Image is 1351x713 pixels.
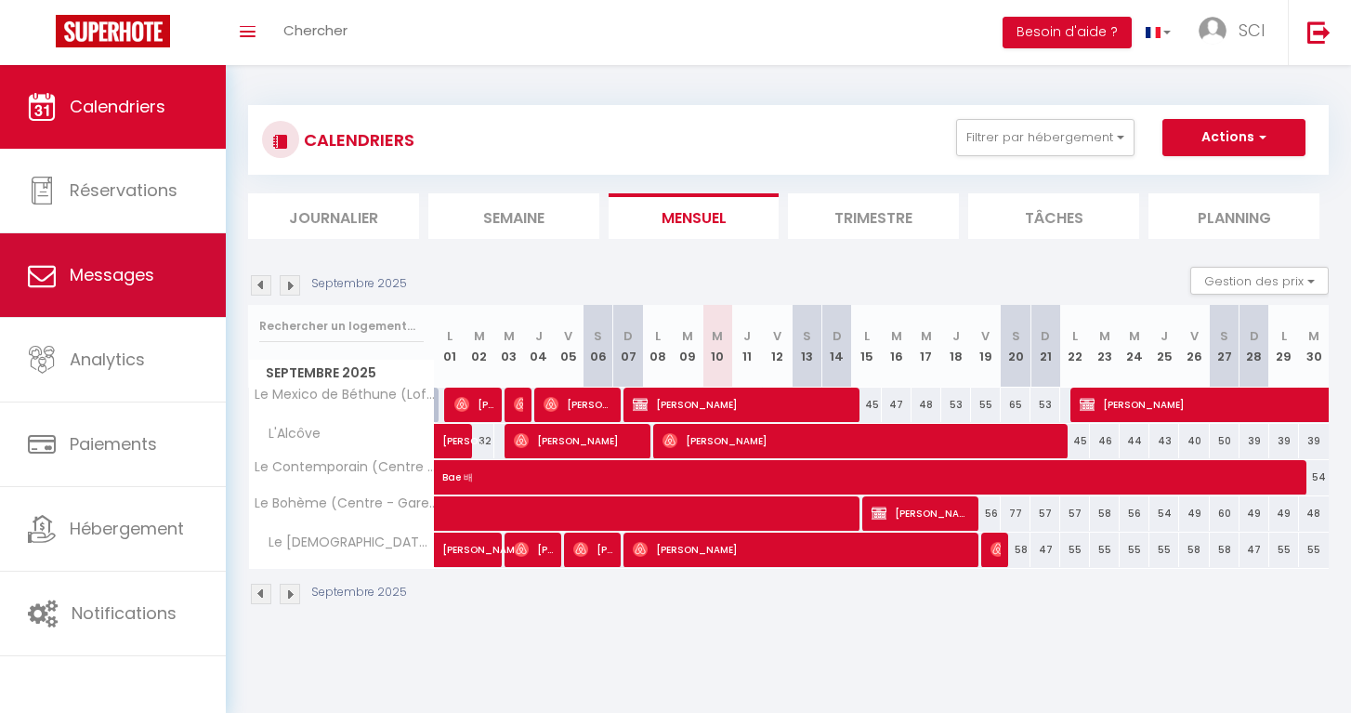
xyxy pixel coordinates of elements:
abbr: J [952,327,960,345]
span: [PERSON_NAME] [633,532,970,567]
abbr: V [981,327,990,345]
th: 28 [1240,305,1269,388]
abbr: M [1129,327,1140,345]
img: ... [1199,17,1226,45]
abbr: D [623,327,633,345]
div: 53 [941,388,971,422]
span: Paiements [70,432,157,456]
div: 53 [1030,388,1060,422]
div: 56 [1120,496,1149,531]
span: Le Mexico de Béthune (Loft - [GEOGRAPHIC_DATA]) [252,388,438,402]
img: Super Booking [56,15,170,47]
li: Journalier [248,193,419,239]
div: 55 [971,388,1001,422]
span: Réservations [70,178,177,202]
abbr: M [891,327,902,345]
th: 19 [971,305,1001,388]
div: 48 [1299,496,1329,531]
span: [PERSON_NAME] [442,522,528,558]
div: 49 [1269,496,1299,531]
th: 11 [732,305,762,388]
th: 22 [1060,305,1090,388]
div: 55 [1090,533,1120,567]
button: Actions [1162,119,1305,156]
div: 39 [1299,424,1329,458]
span: [PERSON_NAME] [442,414,485,449]
span: [PERSON_NAME] [662,423,1059,458]
th: 03 [494,305,524,388]
div: 49 [1179,496,1209,531]
div: 39 [1240,424,1269,458]
span: Le Bohème (Centre - Gare - Commerces) [252,496,438,510]
span: [PERSON_NAME] [872,495,971,531]
th: 16 [882,305,912,388]
div: 57 [1060,496,1090,531]
div: 55 [1299,533,1329,567]
abbr: V [773,327,781,345]
button: Gestion des prix [1190,267,1329,295]
span: Le [DEMOGRAPHIC_DATA] Kyoto [252,533,438,553]
th: 10 [702,305,732,388]
div: 65 [1001,388,1030,422]
abbr: S [594,327,602,345]
div: 45 [852,388,882,422]
abbr: M [1308,327,1319,345]
abbr: L [1281,327,1287,345]
span: Septembre 2025 [249,360,434,387]
span: L'Alcôve [252,424,325,444]
div: 47 [882,388,912,422]
img: logout [1307,20,1331,44]
abbr: D [833,327,842,345]
span: [PERSON_NAME] [454,387,494,422]
abbr: M [474,327,485,345]
div: 58 [1179,533,1209,567]
div: 44 [1120,424,1149,458]
div: 48 [912,388,941,422]
th: 09 [673,305,702,388]
abbr: J [535,327,543,345]
abbr: M [504,327,515,345]
div: 54 [1149,496,1179,531]
th: 24 [1120,305,1149,388]
th: 07 [613,305,643,388]
div: 60 [1210,496,1240,531]
abbr: L [655,327,661,345]
th: 18 [941,305,971,388]
a: [PERSON_NAME] [435,424,465,459]
div: 58 [1001,533,1030,567]
abbr: M [1099,327,1110,345]
th: 20 [1001,305,1030,388]
div: 39 [1269,424,1299,458]
input: Rechercher un logement... [259,310,424,343]
div: 55 [1269,533,1299,567]
div: 55 [1149,533,1179,567]
p: Septembre 2025 [311,584,407,601]
span: [PERSON_NAME] [990,532,1001,567]
abbr: L [1072,327,1078,345]
div: 58 [1090,496,1120,531]
span: Messages [70,263,154,286]
th: 17 [912,305,941,388]
li: Planning [1148,193,1319,239]
th: 01 [435,305,465,388]
span: [PERSON_NAME] [514,532,554,567]
th: 04 [524,305,554,388]
div: 47 [1030,533,1060,567]
div: 40 [1179,424,1209,458]
button: Besoin d'aide ? [1003,17,1132,48]
th: 08 [643,305,673,388]
button: Filtrer par hébergement [956,119,1135,156]
th: 29 [1269,305,1299,388]
th: 06 [584,305,613,388]
a: Bae 배 [435,460,465,495]
div: 43 [1149,424,1179,458]
h3: CALENDRIERS [299,119,414,161]
span: [PERSON_NAME] [544,387,613,422]
th: 14 [822,305,852,388]
span: Chercher [283,20,348,40]
div: 45 [1060,424,1090,458]
li: Semaine [428,193,599,239]
span: SCI [1239,19,1265,42]
abbr: J [743,327,751,345]
span: [PERSON_NAME] [573,532,613,567]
